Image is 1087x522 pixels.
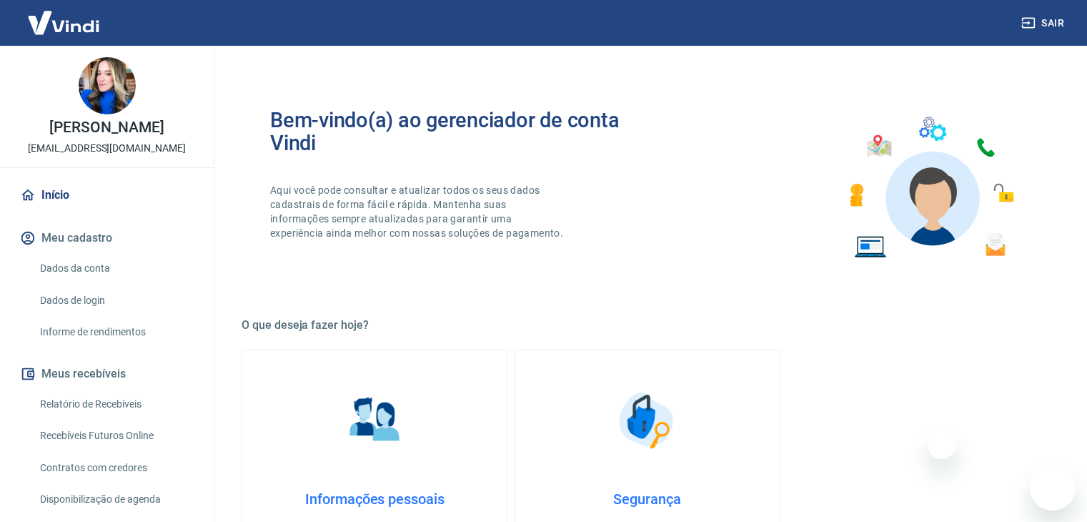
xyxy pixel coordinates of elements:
a: Disponibilização de agenda [34,485,197,514]
h4: Segurança [537,491,757,508]
p: Aqui você pode consultar e atualizar todos os seus dados cadastrais de forma fácil e rápida. Mant... [270,183,566,240]
img: 2d123322-53b6-42b7-9b3a-03d98e7234ab.jpeg [79,57,136,114]
a: Relatório de Recebíveis [34,390,197,419]
button: Meus recebíveis [17,358,197,390]
a: Informe de rendimentos [34,317,197,347]
img: Imagem de um avatar masculino com diversos icones exemplificando as funcionalidades do gerenciado... [837,109,1024,267]
a: Dados de login [34,286,197,315]
iframe: Botão para abrir a janela de mensagens [1030,465,1076,511]
h2: Bem-vindo(a) ao gerenciador de conta Vindi [270,109,647,154]
iframe: Fechar mensagem [928,430,956,459]
p: [EMAIL_ADDRESS][DOMAIN_NAME] [28,141,186,156]
a: Recebíveis Futuros Online [34,421,197,450]
img: Vindi [17,1,110,44]
a: Dados da conta [34,254,197,283]
h4: Informações pessoais [265,491,485,508]
h5: O que deseja fazer hoje? [242,318,1053,333]
img: Segurança [612,385,683,456]
button: Sair [1018,10,1070,36]
button: Meu cadastro [17,222,197,254]
img: Informações pessoais [339,385,411,456]
p: [PERSON_NAME] [49,120,164,135]
a: Contratos com credores [34,453,197,483]
a: Início [17,179,197,211]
